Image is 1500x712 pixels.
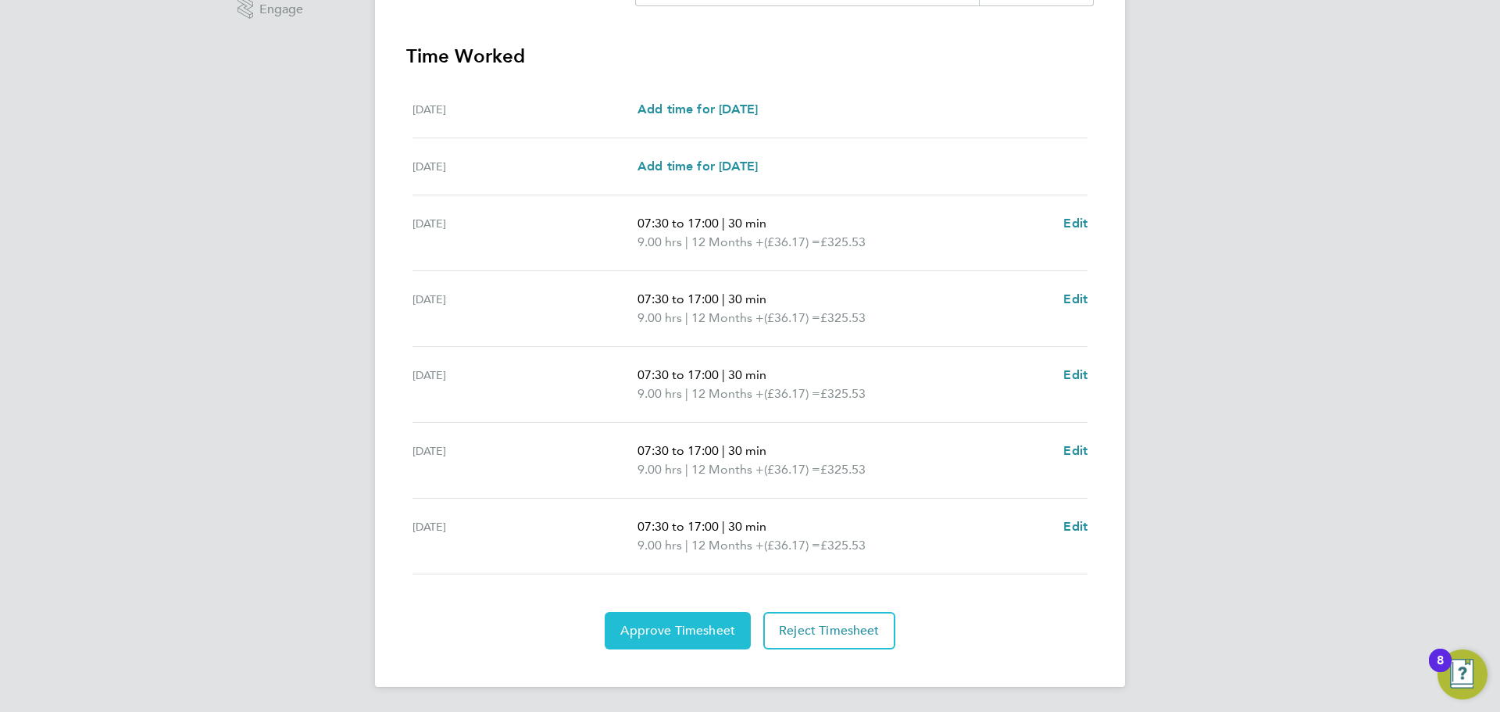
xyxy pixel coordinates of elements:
[637,100,758,119] a: Add time for [DATE]
[259,3,303,16] span: Engage
[620,623,735,639] span: Approve Timesheet
[764,462,820,477] span: (£36.17) =
[764,538,820,553] span: (£36.17) =
[685,310,688,325] span: |
[1063,214,1087,233] a: Edit
[820,234,866,249] span: £325.53
[728,216,766,231] span: 30 min
[728,292,766,306] span: 30 min
[412,100,637,119] div: [DATE]
[722,443,725,458] span: |
[637,234,682,249] span: 9.00 hrs
[691,309,764,327] span: 12 Months +
[1063,292,1087,306] span: Edit
[412,157,637,176] div: [DATE]
[412,290,637,327] div: [DATE]
[820,462,866,477] span: £325.53
[820,310,866,325] span: £325.53
[412,366,637,403] div: [DATE]
[637,367,719,382] span: 07:30 to 17:00
[691,385,764,403] span: 12 Months +
[637,462,682,477] span: 9.00 hrs
[637,216,719,231] span: 07:30 to 17:00
[637,538,682,553] span: 9.00 hrs
[412,517,637,555] div: [DATE]
[685,538,688,553] span: |
[637,159,758,174] span: Add time for [DATE]
[820,386,866,401] span: £325.53
[1437,649,1487,699] button: Open Resource Center, 8 new notifications
[691,460,764,479] span: 12 Months +
[605,612,751,649] button: Approve Timesheet
[779,623,880,639] span: Reject Timesheet
[637,443,719,458] span: 07:30 to 17:00
[637,102,758,116] span: Add time for [DATE]
[412,442,637,479] div: [DATE]
[728,367,766,382] span: 30 min
[1063,367,1087,382] span: Edit
[1063,366,1087,385] a: Edit
[763,612,895,649] button: Reject Timesheet
[685,386,688,401] span: |
[637,310,682,325] span: 9.00 hrs
[691,233,764,252] span: 12 Months +
[637,157,758,176] a: Add time for [DATE]
[1063,442,1087,460] a: Edit
[764,386,820,401] span: (£36.17) =
[764,310,820,325] span: (£36.17) =
[1437,660,1444,681] div: 8
[1063,216,1087,231] span: Edit
[637,292,719,306] span: 07:30 to 17:00
[820,538,866,553] span: £325.53
[1063,517,1087,536] a: Edit
[637,386,682,401] span: 9.00 hrs
[685,462,688,477] span: |
[691,536,764,555] span: 12 Months +
[412,214,637,252] div: [DATE]
[685,234,688,249] span: |
[637,519,719,534] span: 07:30 to 17:00
[1063,290,1087,309] a: Edit
[722,292,725,306] span: |
[722,367,725,382] span: |
[728,519,766,534] span: 30 min
[406,44,1094,69] h3: Time Worked
[764,234,820,249] span: (£36.17) =
[1063,443,1087,458] span: Edit
[722,216,725,231] span: |
[728,443,766,458] span: 30 min
[1063,519,1087,534] span: Edit
[722,519,725,534] span: |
